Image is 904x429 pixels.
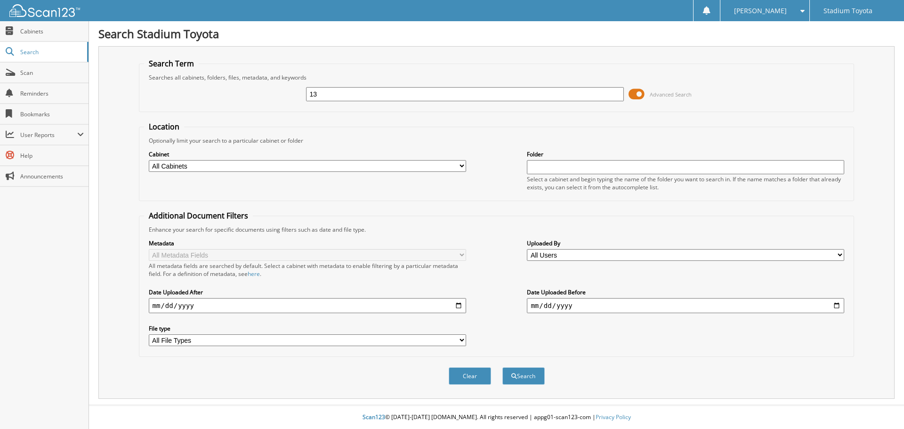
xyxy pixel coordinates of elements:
span: Stadium Toyota [823,8,872,14]
legend: Search Term [144,58,199,69]
span: Help [20,152,84,160]
img: scan123-logo-white.svg [9,4,80,17]
div: © [DATE]-[DATE] [DOMAIN_NAME]. All rights reserved | appg01-scan123-com | [89,406,904,429]
label: Date Uploaded After [149,288,466,296]
a: Privacy Policy [596,413,631,421]
label: Folder [527,150,844,158]
label: File type [149,324,466,332]
span: Search [20,48,82,56]
legend: Location [144,121,184,132]
span: Cabinets [20,27,84,35]
iframe: Chat Widget [857,384,904,429]
div: All metadata fields are searched by default. Select a cabinet with metadata to enable filtering b... [149,262,466,278]
button: Clear [449,367,491,385]
input: start [149,298,466,313]
span: User Reports [20,131,77,139]
span: Scan123 [363,413,385,421]
span: [PERSON_NAME] [734,8,787,14]
span: Bookmarks [20,110,84,118]
label: Cabinet [149,150,466,158]
div: Enhance your search for specific documents using filters such as date and file type. [144,226,849,234]
label: Metadata [149,239,466,247]
span: Advanced Search [650,91,692,98]
label: Uploaded By [527,239,844,247]
label: Date Uploaded Before [527,288,844,296]
div: Select a cabinet and begin typing the name of the folder you want to search in. If the name match... [527,175,844,191]
div: Optionally limit your search to a particular cabinet or folder [144,137,849,145]
span: Scan [20,69,84,77]
div: Searches all cabinets, folders, files, metadata, and keywords [144,73,849,81]
input: end [527,298,844,313]
a: here [248,270,260,278]
span: Announcements [20,172,84,180]
legend: Additional Document Filters [144,210,253,221]
span: Reminders [20,89,84,97]
h1: Search Stadium Toyota [98,26,895,41]
button: Search [502,367,545,385]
